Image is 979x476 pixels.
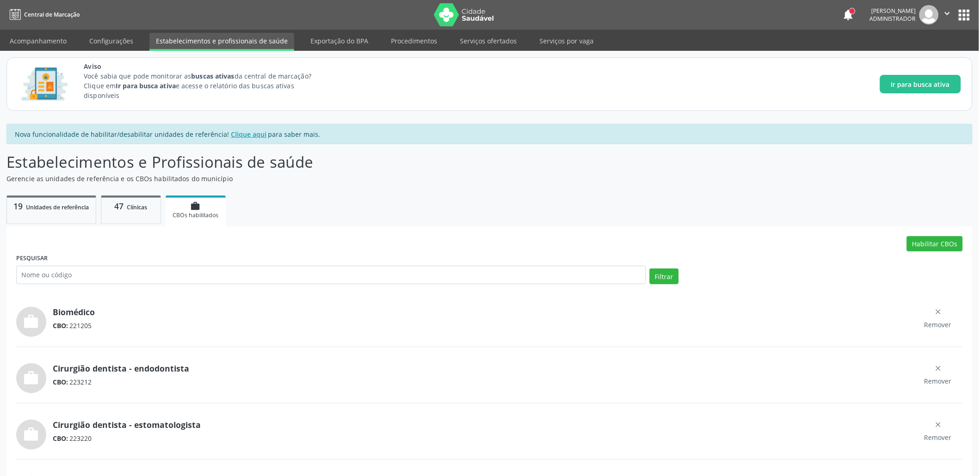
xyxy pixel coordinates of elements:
[13,201,23,212] span: 19
[6,7,80,22] a: Central de Marcação
[53,433,913,443] div: 223220
[191,72,234,80] strong: buscas ativas
[891,79,950,89] span: Ir para busca ativa
[16,251,48,266] label: PESQUISAR
[53,378,68,386] span: CBO:
[924,320,952,330] span: Remover
[83,33,140,49] a: Configurações
[934,364,943,373] ion-icon: close outline
[24,11,80,18] span: Central de Marcação
[650,269,679,284] button: Filtrar
[127,203,147,211] span: Clínicas
[956,7,973,23] button: apps
[53,434,68,443] span: CBO:
[53,363,189,373] a: Cirurgião dentista - endodontista
[23,370,40,386] i: work
[453,33,523,49] a: Serviços ofertados
[53,321,68,330] span: CBO:
[116,81,176,90] strong: Ir para busca ativa
[6,174,683,183] p: Gerencie as unidades de referência e os CBOs habilitados do município
[384,33,444,49] a: Procedimentos
[842,8,855,21] button: notifications
[53,307,95,317] a: Biomédico
[84,61,328,71] span: Aviso
[924,433,952,442] span: Remover
[533,33,600,49] a: Serviços por vaga
[924,376,952,386] span: Remover
[6,124,973,144] div: Nova funcionalidade de habilitar/desabilitar unidades de referência! para saber mais.
[6,151,683,174] p: Estabelecimentos e Profissionais de saúde
[939,5,956,24] button: 
[870,7,916,15] div: [PERSON_NAME]
[23,426,40,443] i: work
[907,236,963,252] button: Habilitar CBOs
[942,8,953,18] i: 
[880,75,961,93] button: Ir para busca ativa
[53,377,913,387] div: 223212
[149,33,294,51] a: Estabelecimentos e profissionais de saúde
[919,5,939,24] img: img
[173,211,218,219] span: CBOs habilitados
[870,15,916,23] span: Administrador
[3,33,73,49] a: Acompanhamento
[191,201,201,211] i: work
[934,420,943,429] ion-icon: close outline
[84,71,328,100] p: Você sabia que pode monitorar as da central de marcação? Clique em e acesse o relatório das busca...
[26,203,89,211] span: Unidades de referência
[16,266,646,284] input: Nome ou código
[23,313,40,330] i: work
[114,201,124,212] span: 47
[53,321,913,330] div: 221205
[934,307,943,317] ion-icon: close outline
[18,63,71,105] img: Imagem de CalloutCard
[53,420,201,430] a: Cirurgião dentista - estomatologista
[231,130,266,139] u: Clique aqui
[229,129,268,139] a: Clique aqui
[304,33,375,49] a: Exportação do BPA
